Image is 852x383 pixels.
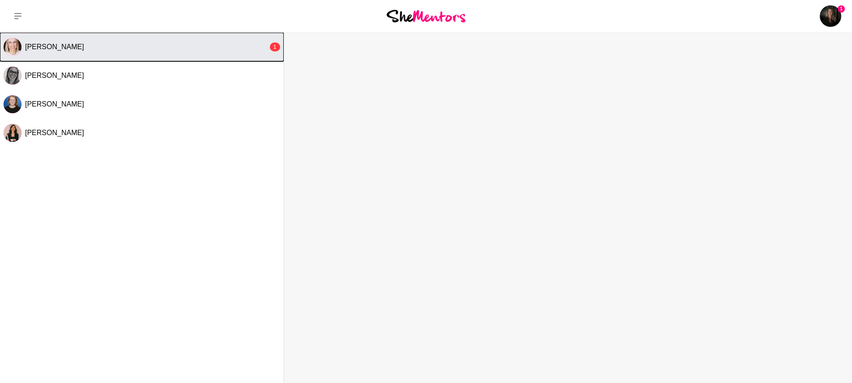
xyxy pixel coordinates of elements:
a: Marisse van den Berg1 [820,5,841,27]
div: Emily Burnham [4,38,21,56]
span: [PERSON_NAME] [25,43,84,51]
span: [PERSON_NAME] [25,72,84,79]
span: [PERSON_NAME] [25,100,84,108]
img: Marisse van den Berg [820,5,841,27]
img: M [4,124,21,142]
div: Hannah Legge [4,95,21,113]
img: She Mentors Logo [387,10,465,22]
div: 1 [270,43,280,51]
img: C [4,67,21,85]
span: 1 [838,5,845,13]
img: H [4,95,21,113]
div: Mariana Queiroz [4,124,21,142]
span: [PERSON_NAME] [25,129,84,136]
img: E [4,38,21,56]
div: Charlie Clarke [4,67,21,85]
